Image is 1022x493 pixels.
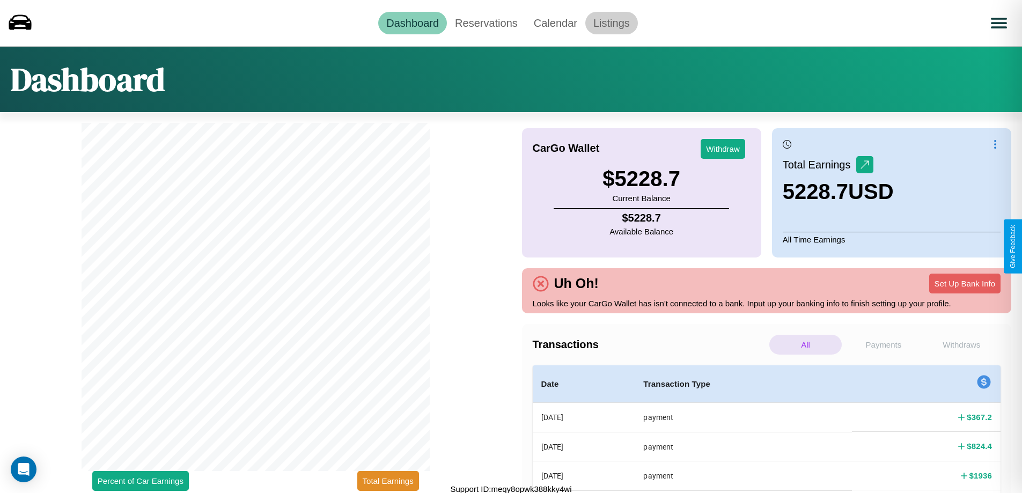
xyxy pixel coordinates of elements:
a: Dashboard [378,12,447,34]
p: Looks like your CarGo Wallet has isn't connected to a bank. Input up your banking info to finish ... [533,296,1001,311]
p: All Time Earnings [783,232,1001,247]
h4: $ 367.2 [967,411,992,423]
h4: $ 5228.7 [609,212,673,224]
p: Available Balance [609,224,673,239]
button: Set Up Bank Info [929,274,1001,293]
div: Give Feedback [1009,225,1017,268]
th: payment [635,432,852,461]
h4: Date [541,378,627,391]
h4: CarGo Wallet [533,142,600,154]
button: Withdraw [701,139,745,159]
th: [DATE] [533,432,635,461]
p: Total Earnings [783,155,856,174]
th: payment [635,403,852,432]
h4: Uh Oh! [549,276,604,291]
h3: 5228.7 USD [783,180,894,204]
a: Calendar [526,12,585,34]
th: [DATE] [533,461,635,490]
p: Payments [847,335,920,355]
p: All [769,335,842,355]
h4: Transactions [533,339,767,351]
button: Total Earnings [357,471,419,491]
p: Current Balance [602,191,680,205]
h3: $ 5228.7 [602,167,680,191]
th: payment [635,461,852,490]
h4: $ 824.4 [967,440,992,452]
h4: $ 1936 [969,470,992,481]
a: Reservations [447,12,526,34]
button: Percent of Car Earnings [92,471,189,491]
th: [DATE] [533,403,635,432]
div: Open Intercom Messenger [11,457,36,482]
button: Open menu [984,8,1014,38]
a: Listings [585,12,638,34]
h1: Dashboard [11,57,165,101]
h4: Transaction Type [643,378,843,391]
p: Withdraws [925,335,998,355]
